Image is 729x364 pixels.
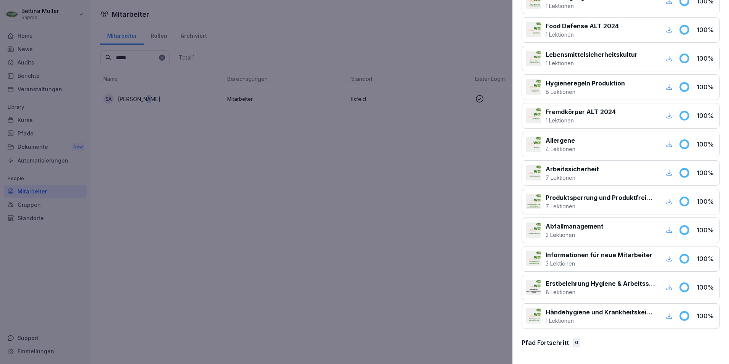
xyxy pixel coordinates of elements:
p: Erstbelehrung Hygiene & Arbeitssicherheit [546,279,655,288]
p: 8 Lektionen [546,88,625,96]
p: 100 % [697,283,716,292]
p: 8 Lektionen [546,288,655,296]
p: Arbeitssicherheit [546,164,599,174]
p: 100 % [697,254,716,263]
p: 100 % [697,197,716,206]
p: Food Defense ALT 2024 [546,21,619,31]
p: Fremdkörper ALT 2024 [546,107,616,116]
p: Produktsperrung und Produktfreigabe [546,193,655,202]
p: 100 % [697,25,716,34]
p: Lebensmittelsicherheitskultur [546,50,637,59]
p: Abfallmanagement [546,222,604,231]
p: Allergene [546,136,575,145]
p: 4 Lektionen [546,145,575,153]
p: 100 % [697,54,716,63]
p: 1 Lektionen [546,59,637,67]
p: 1 Lektionen [546,2,654,10]
p: 100 % [697,311,716,321]
p: Informationen für neue Mitarbeiter [546,250,652,259]
p: 100 % [697,111,716,120]
p: 1 Lektionen [546,317,655,325]
p: 100 % [697,140,716,149]
p: 7 Lektionen [546,174,599,182]
p: 100 % [697,82,716,92]
p: 3 Lektionen [546,259,652,267]
p: Hygieneregeln Produktion [546,79,625,88]
p: 1 Lektionen [546,31,619,39]
p: 100 % [697,168,716,177]
p: 7 Lektionen [546,202,655,210]
div: 0 [573,338,580,347]
p: 1 Lektionen [546,116,616,124]
p: 2 Lektionen [546,231,604,239]
p: Händehygiene und Krankheitskeime [546,308,655,317]
p: 100 % [697,225,716,235]
p: Pfad Fortschritt [522,338,569,347]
